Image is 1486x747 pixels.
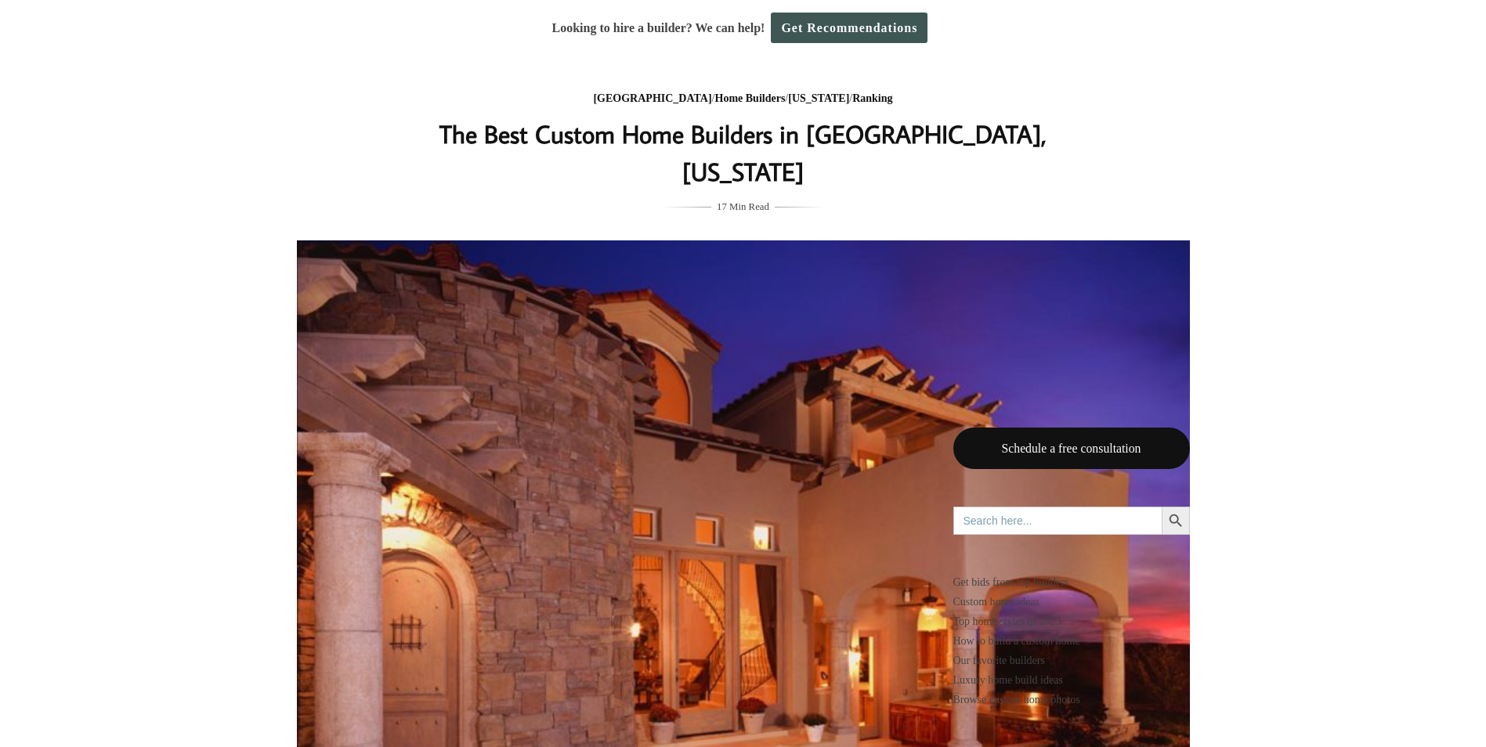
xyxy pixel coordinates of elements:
[593,92,711,104] a: [GEOGRAPHIC_DATA]
[431,115,1056,190] h1: The Best Custom Home Builders in [GEOGRAPHIC_DATA], [US_STATE]
[852,92,892,104] a: Ranking
[771,13,927,43] a: Get Recommendations
[431,89,1056,109] div: / / /
[717,198,769,215] span: 17 Min Read
[715,92,786,104] a: Home Builders
[788,92,849,104] a: [US_STATE]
